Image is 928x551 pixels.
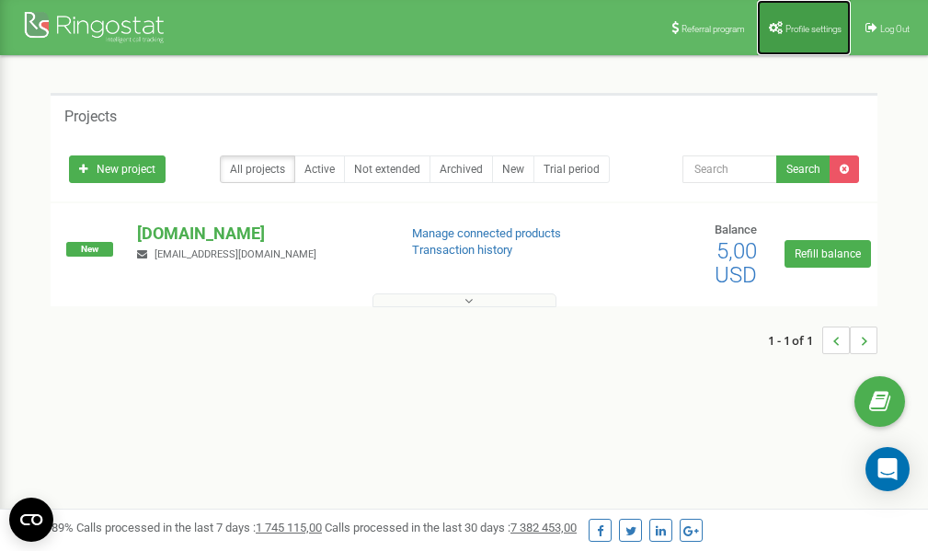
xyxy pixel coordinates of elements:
[785,240,871,268] a: Refill balance
[865,447,910,491] div: Open Intercom Messenger
[325,521,577,534] span: Calls processed in the last 30 days :
[785,24,842,34] span: Profile settings
[69,155,166,183] a: New project
[412,243,512,257] a: Transaction history
[294,155,345,183] a: Active
[256,521,322,534] u: 1 745 115,00
[344,155,430,183] a: Not extended
[492,155,534,183] a: New
[715,238,757,288] span: 5,00 USD
[64,109,117,125] h5: Projects
[776,155,831,183] button: Search
[880,24,910,34] span: Log Out
[510,521,577,534] u: 7 382 453,00
[533,155,610,183] a: Trial period
[682,24,745,34] span: Referral program
[682,155,777,183] input: Search
[768,327,822,354] span: 1 - 1 of 1
[137,222,382,246] p: [DOMAIN_NAME]
[768,308,877,373] nav: ...
[155,248,316,260] span: [EMAIL_ADDRESS][DOMAIN_NAME]
[220,155,295,183] a: All projects
[412,226,561,240] a: Manage connected products
[66,242,113,257] span: New
[76,521,322,534] span: Calls processed in the last 7 days :
[715,223,757,236] span: Balance
[430,155,493,183] a: Archived
[9,498,53,542] button: Open CMP widget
